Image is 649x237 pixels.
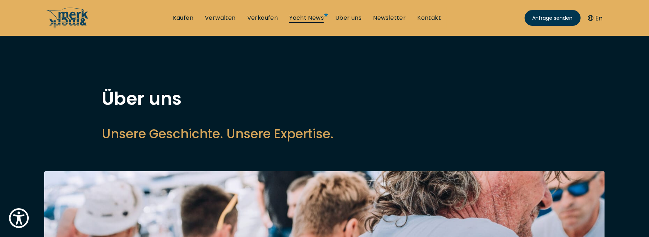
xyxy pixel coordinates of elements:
a: Yacht News [289,14,324,22]
a: Kaufen [173,14,193,22]
h2: Unsere Geschichte. Unsere Expertise. [102,125,547,143]
a: Verwalten [205,14,236,22]
a: Über uns [335,14,362,22]
h1: Über uns [102,90,547,108]
button: En [588,13,603,23]
button: Show Accessibility Preferences [7,206,31,230]
span: Anfrage senden [533,14,573,22]
a: Verkaufen [247,14,278,22]
a: Anfrage senden [525,10,581,26]
a: Kontakt [418,14,441,22]
a: Newsletter [373,14,406,22]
